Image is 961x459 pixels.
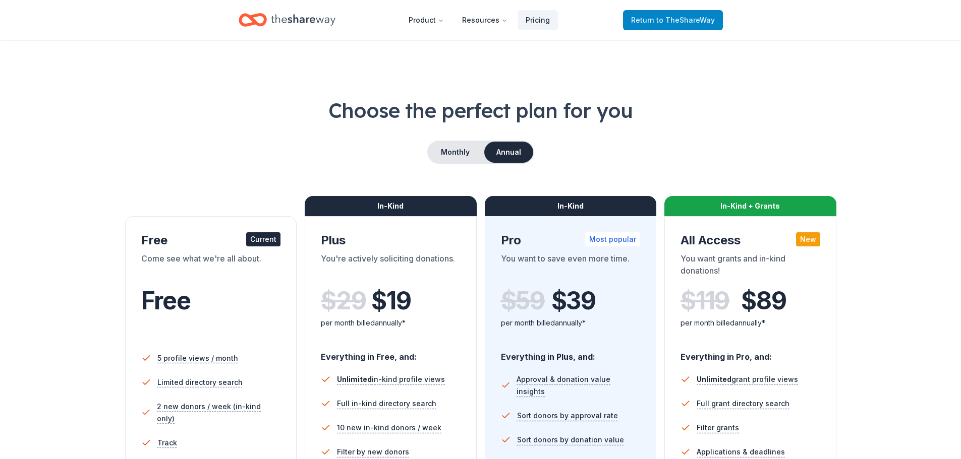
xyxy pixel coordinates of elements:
[337,398,436,410] span: Full in-kind directory search
[623,10,723,30] a: Returnto TheShareWay
[501,232,641,248] div: Pro
[681,232,820,248] div: All Access
[371,287,411,315] span: $ 19
[796,232,820,246] div: New
[337,422,441,434] span: 10 new in-kind donors / week
[551,287,596,315] span: $ 39
[681,317,820,329] div: per month billed annually*
[585,232,640,246] div: Most popular
[454,10,516,30] button: Resources
[631,14,715,26] span: Return
[517,410,618,422] span: Sort donors by approval rate
[517,373,640,398] span: Approval & donation value insights
[141,232,281,248] div: Free
[741,287,786,315] span: $ 89
[321,252,461,281] div: You're actively soliciting donations.
[141,286,191,315] span: Free
[664,196,836,216] div: In-Kind + Grants
[157,437,177,449] span: Track
[656,16,715,24] span: to TheShareWay
[337,375,372,383] span: Unlimited
[697,375,798,383] span: grant profile views
[157,352,238,364] span: 5 profile views / month
[321,232,461,248] div: Plus
[681,252,820,281] div: You want grants and in-kind donations!
[337,375,445,383] span: in-kind profile views
[501,317,641,329] div: per month billed annually*
[518,10,558,30] a: Pricing
[40,96,921,124] h1: Choose the perfect plan for you
[697,375,731,383] span: Unlimited
[401,8,558,32] nav: Main
[428,142,482,163] button: Monthly
[501,342,641,363] div: Everything in Plus, and:
[305,196,477,216] div: In-Kind
[246,232,280,246] div: Current
[501,252,641,281] div: You want to save even more time.
[337,446,409,458] span: Filter by new donors
[157,376,243,388] span: Limited directory search
[697,398,789,410] span: Full grant directory search
[321,342,461,363] div: Everything in Free, and:
[321,317,461,329] div: per month billed annually*
[697,422,739,434] span: Filter grants
[141,252,281,281] div: Come see what we're all about.
[484,142,533,163] button: Annual
[681,342,820,363] div: Everything in Pro, and:
[517,434,624,446] span: Sort donors by donation value
[485,196,657,216] div: In-Kind
[697,446,785,458] span: Applications & deadlines
[239,8,335,32] a: Home
[401,10,452,30] button: Product
[157,401,280,425] span: 2 new donors / week (in-kind only)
